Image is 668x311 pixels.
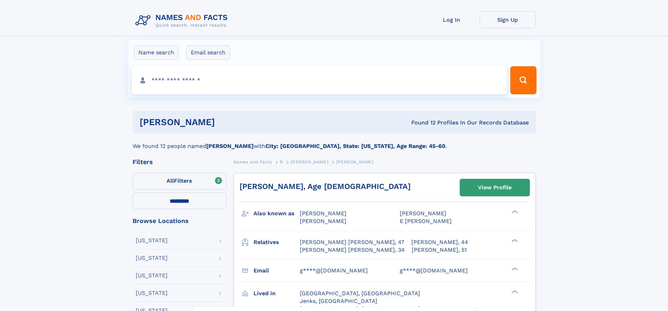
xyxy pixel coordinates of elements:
[186,45,230,60] label: Email search
[412,246,467,254] a: [PERSON_NAME], 51
[400,218,452,224] span: E [PERSON_NAME]
[291,160,328,164] span: [PERSON_NAME]
[239,182,411,191] a: [PERSON_NAME], Age [DEMOGRAPHIC_DATA]
[136,238,168,243] div: [US_STATE]
[478,180,512,196] div: View Profile
[510,289,518,294] div: ❯
[132,66,507,94] input: search input
[136,290,168,296] div: [US_STATE]
[136,255,168,261] div: [US_STATE]
[133,11,234,30] img: Logo Names and Facts
[300,246,405,254] a: [PERSON_NAME] [PERSON_NAME], 34
[234,157,272,166] a: Names and Facts
[133,173,227,190] label: Filters
[254,265,300,277] h3: Email
[400,210,446,217] span: [PERSON_NAME]
[300,218,346,224] span: [PERSON_NAME]
[206,143,254,149] b: [PERSON_NAME]
[313,119,529,127] div: Found 12 Profiles In Our Records Database
[460,179,529,196] a: View Profile
[134,45,179,60] label: Name search
[510,66,536,94] button: Search Button
[300,298,377,304] span: Jenks, [GEOGRAPHIC_DATA]
[510,210,518,214] div: ❯
[254,208,300,219] h3: Also known as
[140,118,313,127] h1: [PERSON_NAME]
[280,157,283,166] a: B
[300,238,404,246] a: [PERSON_NAME] [PERSON_NAME], 47
[291,157,328,166] a: [PERSON_NAME]
[254,236,300,248] h3: Relatives
[167,177,174,184] span: All
[480,11,536,28] a: Sign Up
[265,143,445,149] b: City: [GEOGRAPHIC_DATA], State: [US_STATE], Age Range: 45-60
[136,273,168,278] div: [US_STATE]
[300,290,420,297] span: [GEOGRAPHIC_DATA], [GEOGRAPHIC_DATA]
[510,238,518,243] div: ❯
[133,134,536,150] div: We found 12 people named with .
[280,160,283,164] span: B
[424,11,480,28] a: Log In
[336,160,374,164] span: [PERSON_NAME]
[133,218,227,224] div: Browse Locations
[300,210,346,217] span: [PERSON_NAME]
[133,159,227,165] div: Filters
[254,288,300,299] h3: Lived in
[411,238,468,246] a: [PERSON_NAME], 44
[510,266,518,271] div: ❯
